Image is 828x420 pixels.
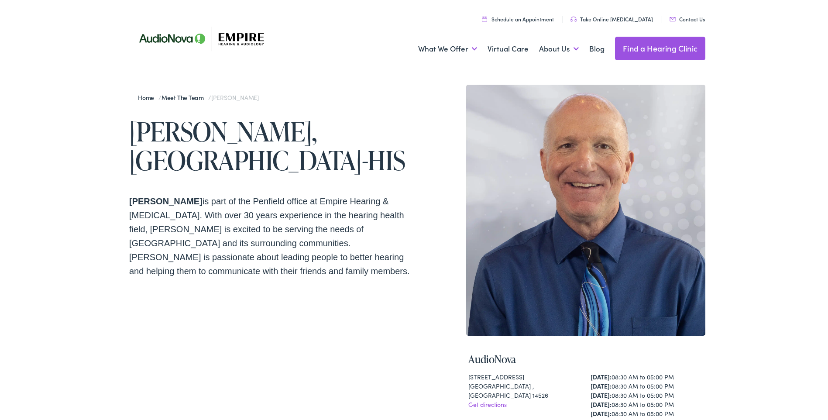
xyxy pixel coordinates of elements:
a: Schedule an Appointment [482,14,554,21]
a: Take Online [MEDICAL_DATA] [570,14,653,21]
a: About Us [539,31,579,63]
span: [PERSON_NAME] [211,91,259,100]
strong: [PERSON_NAME] [129,195,203,204]
img: utility icon [670,15,676,20]
a: What We Offer [418,31,477,63]
strong: [DATE]: [591,407,612,416]
a: Find a Hearing Clinic [615,35,705,59]
div: [STREET_ADDRESS] [468,371,581,380]
span: / / [138,91,259,100]
a: Blog [589,31,605,63]
h4: AudioNova [468,351,703,364]
a: Home [138,91,158,100]
a: Get directions [468,398,507,407]
h1: [PERSON_NAME], [GEOGRAPHIC_DATA]-HIS [129,115,417,173]
a: Meet the Team [161,91,208,100]
img: utility icon [482,14,487,20]
p: is part of the Penfield office at Empire Hearing & [MEDICAL_DATA]. With over 30 years experience ... [129,193,417,276]
strong: [DATE]: [591,371,612,379]
img: utility icon [570,15,577,20]
img: Neal Senglaub is a board-certified hearing instrument specialist at Empire Hearing and Audiology ... [466,83,705,334]
strong: [DATE]: [591,389,612,398]
strong: [DATE]: [591,380,612,389]
a: Contact Us [670,14,705,21]
div: [GEOGRAPHIC_DATA] , [GEOGRAPHIC_DATA] 14526 [468,380,581,398]
a: Virtual Care [488,31,529,63]
strong: [DATE]: [591,398,612,407]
